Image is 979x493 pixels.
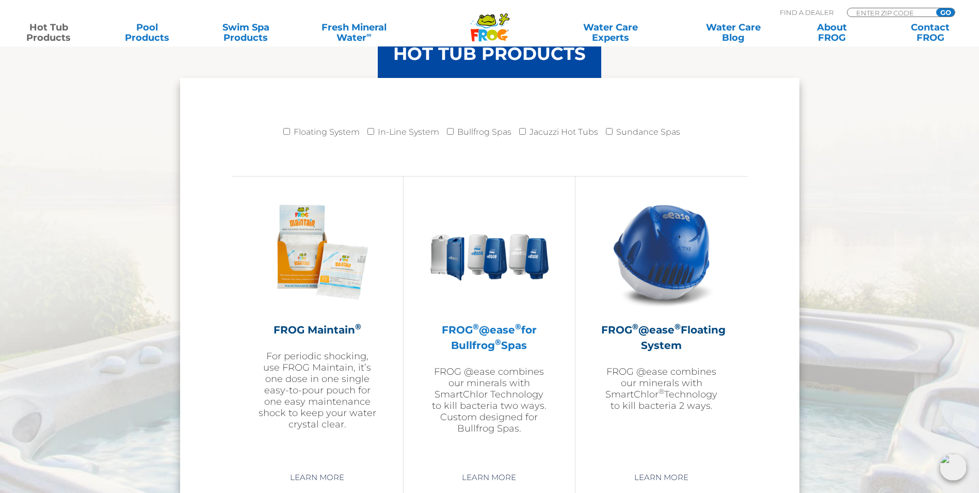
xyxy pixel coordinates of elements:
a: Water CareBlog [695,22,772,43]
sup: ® [632,322,638,331]
sup: ® [659,387,664,395]
label: Sundance Spas [616,122,680,142]
p: FROG @ease combines our minerals with SmartChlor Technology to kill bacteria two ways. Custom des... [429,366,549,434]
p: Find A Dealer [780,8,833,17]
p: For periodic shocking, use FROG Maintain, it’s one dose in one single easy-to-pour pouch for one ... [258,351,377,430]
a: Learn More [622,468,700,487]
h2: FROG @ease Floating System [601,322,721,353]
a: Swim SpaProducts [207,22,284,43]
a: Water CareExperts [549,22,673,43]
label: Jacuzzi Hot Tubs [529,122,598,142]
sup: ® [495,337,501,347]
sup: ∞ [366,30,372,39]
sup: ® [515,322,521,331]
sup: ® [355,322,361,331]
a: Fresh MineralWater∞ [306,22,402,43]
img: Frog_Maintain_Hero-2-v2-300x300.png [258,192,377,312]
label: In-Line System [378,122,439,142]
a: PoolProducts [109,22,186,43]
a: Learn More [450,468,528,487]
input: Zip Code Form [855,8,925,17]
label: Floating System [294,122,360,142]
a: ContactFROG [892,22,969,43]
a: FROG®@ease®for Bullfrog®SpasFROG @ease combines our minerals with SmartChlor Technology to kill b... [429,192,549,460]
h3: HOT TUB PRODUCTS [393,45,586,62]
sup: ® [473,322,479,331]
a: Learn More [278,468,356,487]
input: GO [936,8,955,17]
sup: ® [675,322,681,331]
img: openIcon [940,454,967,481]
img: hot-tub-product-atease-system-300x300.png [602,192,721,312]
a: FROG Maintain®For periodic shocking, use FROG Maintain, it’s one dose in one single easy-to-pour ... [258,192,377,460]
h2: FROG @ease for Bullfrog Spas [429,322,549,353]
h2: FROG Maintain [258,322,377,338]
a: AboutFROG [793,22,870,43]
a: FROG®@ease®Floating SystemFROG @ease combines our minerals with SmartChlor®Technology to kill bac... [601,192,721,460]
p: FROG @ease combines our minerals with SmartChlor Technology to kill bacteria 2 ways. [601,366,721,411]
a: Hot TubProducts [10,22,87,43]
label: Bullfrog Spas [457,122,511,142]
img: bullfrog-product-hero-300x300.png [429,192,549,312]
